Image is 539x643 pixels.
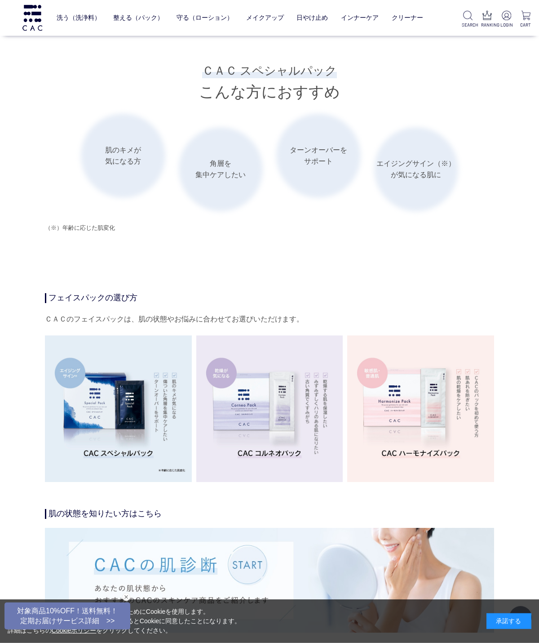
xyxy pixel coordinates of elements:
[347,335,494,482] img: ハーモナイズパック
[177,7,233,28] a: 守る（ローション）
[481,11,493,28] a: RANKING
[45,335,192,482] img: スペシャルパック
[45,509,494,519] h4: 肌の状態を知りたい方はこちら
[520,11,532,28] a: CART
[374,127,459,212] li: エイジングサイン（※） が気になる肌に
[45,224,115,231] span: （※）年齢に応じた肌変化
[57,7,101,28] a: 洗う（洗浄料）
[196,335,343,482] img: コルネオパック
[462,22,474,28] p: SEARCH
[276,114,361,198] li: ターンオーバーを サポート
[296,7,328,28] a: 日やけ止め
[392,7,423,28] a: クリーナー
[202,62,337,80] span: ＣＡＣ スペシャルパック
[113,7,163,28] a: 整える（パック）
[45,293,494,303] h4: フェイスパックの選び方
[520,22,532,28] p: CART
[21,5,44,31] img: logo
[246,7,284,28] a: メイクアップ
[500,22,512,28] p: LOGIN
[481,22,493,28] p: RANKING
[179,127,263,212] li: 角層を 集中ケアしたい
[341,7,379,28] a: インナーケア
[45,528,494,633] img: 肌診断
[45,62,494,105] h3: こんな方におすすめ
[462,11,474,28] a: SEARCH
[500,11,512,28] a: LOGIN
[81,114,165,198] li: 肌のキメが 気になる方
[486,613,531,629] div: 承諾する
[45,529,494,537] a: 肌診断
[45,312,494,326] div: ＣＡＣのフェイスパックは、肌の状態やお悩みに合わせてお選びいただけます。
